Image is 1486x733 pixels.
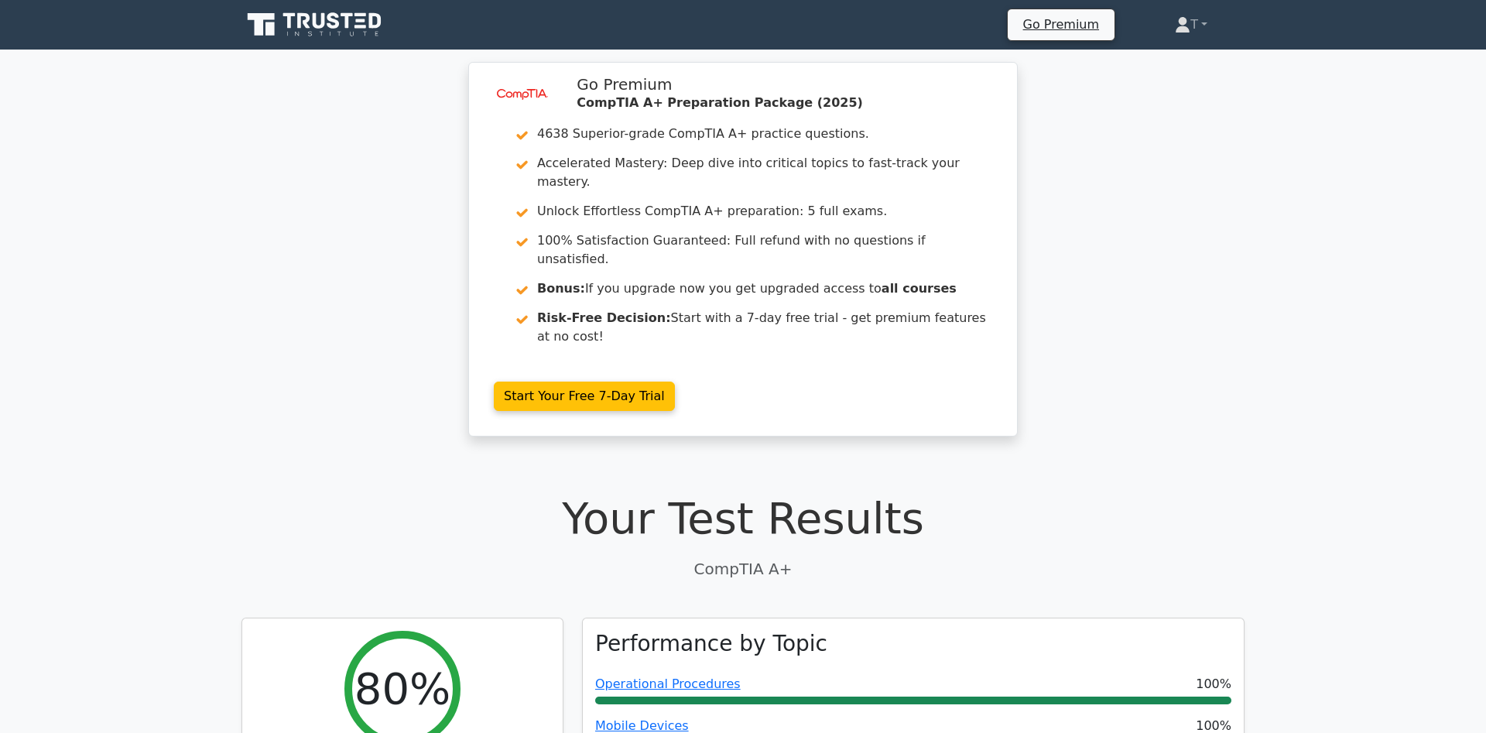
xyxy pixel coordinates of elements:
[494,382,675,411] a: Start Your Free 7-Day Trial
[241,557,1245,581] p: CompTIA A+
[595,718,689,733] a: Mobile Devices
[1138,9,1245,40] a: T
[1196,675,1231,694] span: 100%
[354,663,450,714] h2: 80%
[1014,14,1108,35] a: Go Premium
[595,676,741,691] a: Operational Procedures
[241,492,1245,544] h1: Your Test Results
[595,631,827,657] h3: Performance by Topic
